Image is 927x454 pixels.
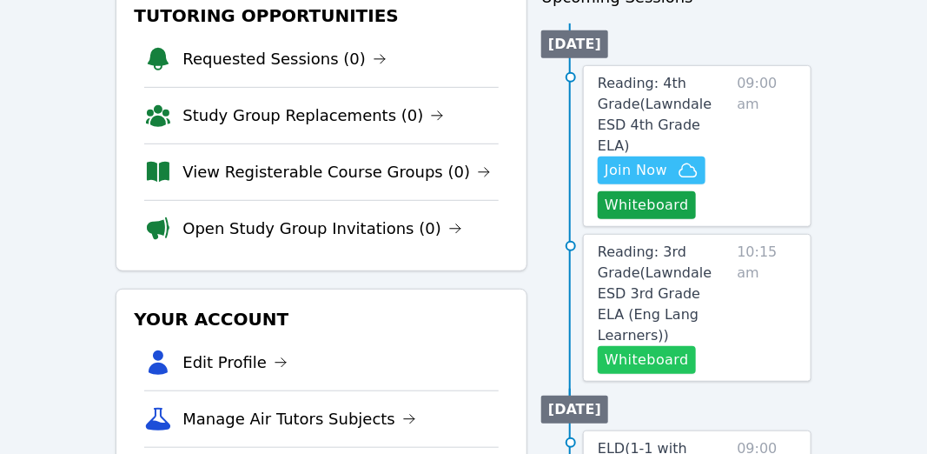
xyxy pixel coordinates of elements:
[130,304,513,335] h3: Your Account
[598,157,705,184] button: Join Now
[182,217,462,241] a: Open Study Group Invitations (0)
[182,103,444,128] a: Study Group Replacements (0)
[598,75,712,154] span: Reading: 4th Grade ( Lawndale ESD 4th Grade ELA )
[182,407,416,431] a: Manage Air Tutors Subjects
[598,73,730,157] a: Reading: 4th Grade(Lawndale ESD 4th Grade ELA)
[598,244,712,344] span: Reading: 3rd Grade ( Lawndale ESD 3rd Grade ELA (Eng Lang Learners) )
[541,30,608,58] li: [DATE]
[598,242,730,346] a: Reading: 3rd Grade(Lawndale ESD 3rd Grade ELA (Eng Lang Learners))
[598,191,696,219] button: Whiteboard
[738,242,797,374] span: 10:15 am
[182,160,491,184] a: View Registerable Course Groups (0)
[605,160,667,181] span: Join Now
[738,73,797,219] span: 09:00 am
[541,396,608,424] li: [DATE]
[182,47,387,71] a: Requested Sessions (0)
[182,351,288,375] a: Edit Profile
[598,346,696,374] button: Whiteboard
